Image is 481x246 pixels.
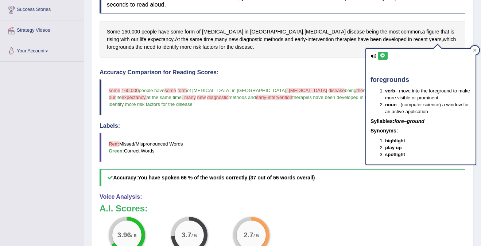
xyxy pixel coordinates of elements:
[245,28,249,36] span: Click to see word definition
[229,36,238,43] span: Click to see word definition
[117,231,131,239] big: 3.96
[371,128,471,134] h5: Synonyms:
[181,36,188,43] span: Click to see word definition
[356,88,363,93] span: the
[335,36,357,43] span: Click to see word definition
[385,88,395,94] b: verb
[187,88,286,93] span: of [MEDICAL_DATA] in [GEOGRAPHIC_DATA]
[100,133,465,162] blockquote: Missed/Mispronounced Words Correct Words
[164,88,176,93] span: some
[426,28,439,36] span: Click to see word definition
[158,28,169,36] span: Click to see word definition
[180,43,192,51] span: Click to see word definition
[107,43,134,51] span: Click to see word definition
[202,43,218,51] span: Click to see word definition
[202,28,243,36] span: Click to see word definition
[121,88,139,93] span: 160,000
[136,43,143,51] span: Click to see word definition
[385,138,405,143] b: highlight
[207,95,229,100] span: diagnostic
[140,36,146,43] span: Click to see word definition
[389,28,400,36] span: Click to see word definition
[100,123,465,129] h4: Labels:
[347,28,365,36] span: Click to see word definition
[100,194,465,200] h4: Voice Analysis:
[144,43,155,51] span: Click to see word definition
[109,148,124,154] b: Green:
[385,87,471,101] li: – move into the foreground to make more visible or prominent
[139,88,164,93] span: people have
[185,28,195,36] span: Click to see word definition
[131,36,138,43] span: Click to see word definition
[107,28,120,36] span: Click to see word definition
[109,88,120,93] span: some
[345,88,356,93] span: being
[0,41,84,59] a: Your Account
[286,88,327,93] span: , [MEDICAL_DATA]
[219,43,225,51] span: Click to see word definition
[429,36,441,43] span: Click to see word definition
[171,28,183,36] span: Click to see word definition
[229,95,256,100] span: methods and
[120,36,129,43] span: Click to see word definition
[100,203,148,213] b: A.I. Scores:
[385,145,402,150] b: play up
[197,95,206,100] span: new
[380,28,387,36] span: Click to see word definition
[121,28,130,36] span: Click to see word definition
[215,36,227,43] span: Click to see word definition
[414,36,428,43] span: Click to see word definition
[226,43,233,51] span: Click to see word definition
[371,119,471,124] h5: Syllables:
[443,36,456,43] span: Click to see word definition
[100,69,465,76] h4: Accuracy Comparison for Reading Scores:
[441,28,449,36] span: Click to see word definition
[370,36,381,43] span: Click to see word definition
[141,28,157,36] span: Click to see word definition
[109,88,447,100] span: with our
[383,36,407,43] span: Click to see word definition
[163,43,179,51] span: Click to see word definition
[0,20,84,39] a: Strategy Videos
[239,36,262,43] span: Click to see word definition
[295,36,306,43] span: Click to see word definition
[256,95,292,100] span: early-intervention
[121,95,146,100] span: expectancy.
[157,43,161,51] span: Click to see word definition
[178,88,187,93] span: form
[107,36,119,43] span: Click to see word definition
[148,36,174,43] span: Click to see word definition
[196,28,201,36] span: Click to see word definition
[244,231,253,239] big: 2.7
[116,95,122,100] span: life
[329,88,345,93] span: disease
[450,28,454,36] span: Click to see word definition
[191,233,197,239] small: / 5
[190,36,202,43] span: Click to see word definition
[264,36,283,43] span: Click to see word definition
[175,36,180,43] span: Click to see word definition
[109,141,119,147] b: Red:
[401,28,421,36] span: Click to see word definition
[182,231,191,239] big: 3.7
[307,36,334,43] span: Click to see word definition
[147,95,182,100] span: at the same time
[193,43,201,51] span: Click to see word definition
[203,36,213,43] span: Click to see word definition
[371,76,471,84] h4: foregrounds
[385,101,471,115] li: – (computer science) a window for an active application
[253,233,259,239] small: / 5
[304,28,346,36] span: Click to see word definition
[100,21,465,58] div: , , , . , - , .
[358,36,369,43] span: Click to see word definition
[363,88,393,93] span: most common
[138,175,315,180] b: You have spoken 66 % of the words correctly (37 out of 56 words overall)
[250,28,303,36] span: Click to see word definition
[385,102,397,107] b: noun
[131,233,136,239] small: / 6
[422,28,425,36] span: Click to see word definition
[292,95,391,100] span: therapies have been developed in recent years
[285,36,293,43] span: Click to see word definition
[394,118,424,124] em: fore–ground
[385,152,405,157] b: spotlight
